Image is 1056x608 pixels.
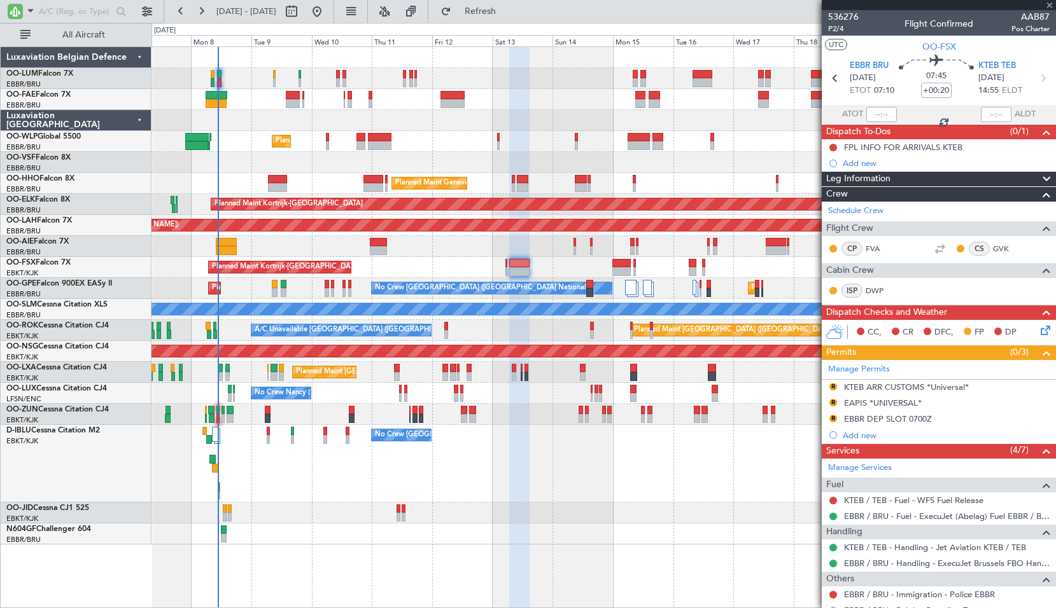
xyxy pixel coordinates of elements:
[842,108,863,121] span: ATOT
[6,415,38,425] a: EBKT/KJK
[868,326,882,339] span: CC,
[6,79,41,89] a: EBBR/BRU
[844,558,1050,569] a: EBBR / BRU - Handling - ExecuJet Brussels FBO Handling Abelag
[33,31,134,39] span: All Aircraft
[905,17,973,31] div: Flight Confirmed
[6,394,41,404] a: LFSN/ENC
[926,70,947,83] span: 07:45
[276,132,342,151] div: Planned Maint Liege
[191,35,251,46] div: Mon 8
[6,436,38,446] a: EBKT/KJK
[493,35,553,46] div: Sat 13
[6,364,107,371] a: OO-LXACessna Citation CJ4
[6,525,36,533] span: N604GF
[826,221,873,236] span: Flight Crew
[844,511,1050,522] a: EBBR / BRU - Fuel - ExecuJet (Abelag) Fuel EBBR / BRU
[6,322,109,329] a: OO-ROKCessna Citation CJ4
[841,242,862,256] div: CP
[6,406,109,413] a: OO-ZUNCessna Citation CJ4
[6,154,36,162] span: OO-VSF
[255,383,330,403] div: No Crew Nancy (Essey)
[6,196,35,204] span: OO-ELK
[435,1,511,22] button: Refresh
[6,238,69,245] a: OO-AIEFalcon 7X
[6,100,41,110] a: EBBR/BRU
[6,535,41,544] a: EBBR/BRU
[6,217,72,225] a: OO-LAHFalcon 7X
[934,326,954,339] span: DFC,
[6,91,71,99] a: OO-FAEFalcon 7X
[14,25,138,45] button: All Aircraft
[6,142,41,152] a: EBBR/BRU
[1005,326,1017,339] span: DP
[6,196,70,204] a: OO-ELKFalcon 8X
[825,39,847,50] button: UTC
[6,70,38,78] span: OO-LUM
[395,174,500,193] div: Planned Maint Geneva (Cointrin)
[866,285,894,296] a: DWP
[828,363,890,376] a: Manage Permits
[866,243,894,254] a: FVA
[251,35,312,46] div: Tue 9
[826,125,891,139] span: Dispatch To-Dos
[673,35,734,46] div: Tue 16
[850,72,876,85] span: [DATE]
[372,35,432,46] div: Thu 11
[826,263,874,278] span: Cabin Crew
[6,184,41,194] a: EBBR/BRU
[6,385,107,392] a: OO-LUXCessna Citation CJ4
[6,70,73,78] a: OO-LUMFalcon 7X
[6,133,38,141] span: OO-WLP
[6,322,38,329] span: OO-ROK
[6,301,108,308] a: OO-SLMCessna Citation XLS
[6,238,34,245] span: OO-AIE
[6,247,41,257] a: EBBR/BRU
[829,415,837,422] button: R
[375,279,588,298] div: No Crew [GEOGRAPHIC_DATA] ([GEOGRAPHIC_DATA] National)
[993,243,1022,254] a: GVK
[6,427,31,434] span: D-IBLU
[752,279,982,298] div: Planned Maint [GEOGRAPHIC_DATA] ([GEOGRAPHIC_DATA] National)
[432,35,493,46] div: Fri 12
[6,373,38,383] a: EBKT/KJK
[844,589,995,600] a: EBBR / BRU - Immigration - Police EBBR
[826,187,848,202] span: Crew
[978,85,999,97] span: 14:55
[826,345,856,360] span: Permits
[375,425,588,445] div: No Crew [GEOGRAPHIC_DATA] ([GEOGRAPHIC_DATA] National)
[829,383,837,390] button: R
[828,24,859,34] span: P2/4
[969,242,990,256] div: CS
[978,60,1016,73] span: KTEB TEB
[6,504,33,512] span: OO-JID
[844,413,932,424] div: EBBR DEP SLOT 0700Z
[1011,10,1050,24] span: AAB87
[828,10,859,24] span: 536276
[6,331,38,341] a: EBKT/KJK
[6,525,91,533] a: N604GFChallenger 604
[6,280,36,287] span: OO-GPE
[826,572,854,586] span: Others
[903,326,913,339] span: CR
[6,385,36,392] span: OO-LUX
[844,142,962,153] div: FPL INFO FOR ARRIVALS KTEB
[6,91,36,99] span: OO-FAE
[794,35,854,46] div: Thu 18
[6,343,109,350] a: OO-NSGCessna Citation CJ4
[1010,345,1029,359] span: (0/3)
[212,279,442,298] div: Planned Maint [GEOGRAPHIC_DATA] ([GEOGRAPHIC_DATA] National)
[312,35,372,46] div: Wed 10
[844,382,969,392] div: KTEB ARR CUSTOMS *Universal*
[6,163,41,173] a: EBBR/BRU
[826,478,843,492] span: Fuel
[216,6,276,17] span: [DATE] - [DATE]
[843,158,1050,169] div: Add new
[215,195,363,214] div: Planned Maint Kortrijk-[GEOGRAPHIC_DATA]
[1011,24,1050,34] span: Pos Charter
[296,363,526,382] div: Planned Maint [GEOGRAPHIC_DATA] ([GEOGRAPHIC_DATA] National)
[6,289,41,299] a: EBBR/BRU
[6,154,71,162] a: OO-VSFFalcon 8X
[212,258,360,277] div: Planned Maint Kortrijk-[GEOGRAPHIC_DATA]
[634,321,834,340] div: Planned Maint [GEOGRAPHIC_DATA] ([GEOGRAPHIC_DATA])
[454,7,507,16] span: Refresh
